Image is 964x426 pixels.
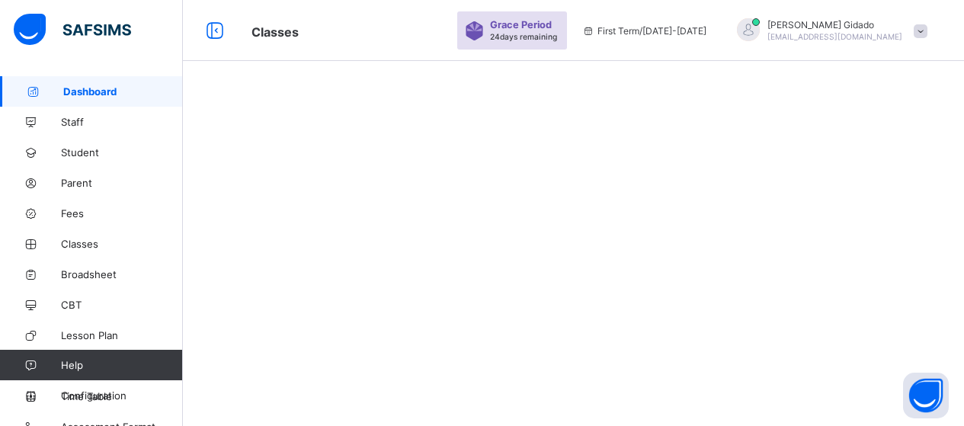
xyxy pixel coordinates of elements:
span: session/term information [582,25,706,37]
span: Lesson Plan [61,329,183,341]
img: sticker-purple.71386a28dfed39d6af7621340158ba97.svg [465,21,484,40]
button: Open asap [903,373,949,418]
span: Classes [61,238,183,250]
span: [EMAIL_ADDRESS][DOMAIN_NAME] [767,32,902,41]
span: Grace Period [490,19,552,30]
img: safsims [14,14,131,46]
span: Help [61,359,182,371]
span: Staff [61,116,183,128]
span: 24 days remaining [490,32,557,41]
span: Configuration [61,389,182,402]
span: [PERSON_NAME] Gidado [767,19,902,30]
span: Broadsheet [61,268,183,280]
span: Student [61,146,183,159]
span: CBT [61,299,183,311]
span: Parent [61,177,183,189]
span: Fees [61,207,183,219]
div: MohammedGidado [722,18,935,43]
span: Dashboard [63,85,183,98]
span: Classes [251,24,299,40]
